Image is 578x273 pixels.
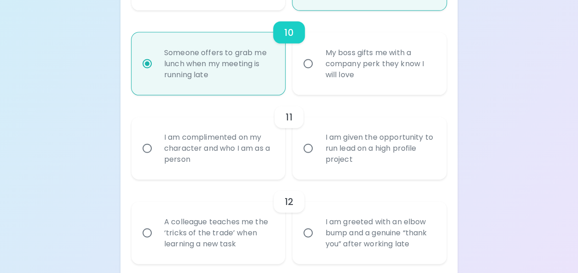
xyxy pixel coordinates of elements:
h6: 11 [286,110,292,125]
div: My boss gifts me with a company perk they know I will love [318,36,441,91]
div: Someone offers to grab me lunch when my meeting is running late [157,36,280,91]
div: choice-group-check [132,180,446,264]
div: choice-group-check [132,95,446,180]
div: I am given the opportunity to run lead on a high profile project [318,121,441,176]
div: I am greeted with an elbow bump and a genuine “thank you” after working late [318,205,441,261]
div: choice-group-check [132,11,446,95]
div: I am complimented on my character and who I am as a person [157,121,280,176]
div: A colleague teaches me the ‘tricks of the trade’ when learning a new task [157,205,280,261]
h6: 10 [284,25,293,40]
h6: 12 [285,194,293,209]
